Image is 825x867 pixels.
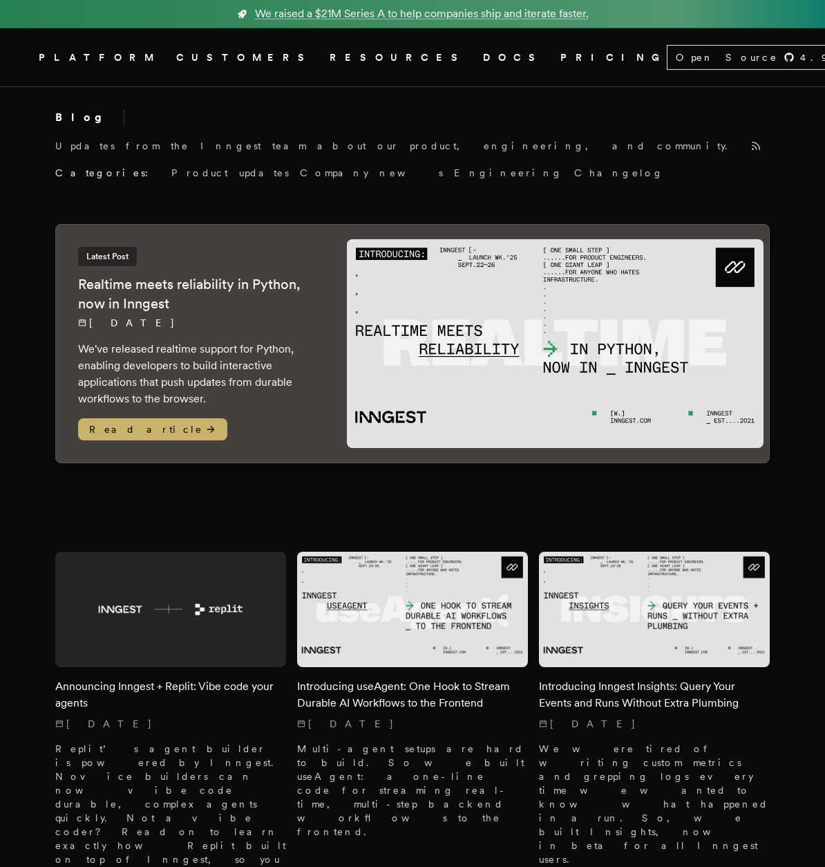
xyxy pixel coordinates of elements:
[676,50,778,64] span: Open Source
[78,418,227,440] span: Read article
[539,678,770,711] h2: Introducing Inngest Insights: Query Your Events and Runs Without Extra Plumbing
[55,552,286,667] img: Featured image for Announcing Inngest + Replit: Vibe code your agents blog post
[330,49,466,66] button: RESOURCES
[560,49,667,66] a: PRICING
[55,166,160,180] span: Categories:
[297,717,528,731] p: [DATE]
[55,139,736,153] p: Updates from the Inngest team about our product, engineering, and community.
[454,166,563,180] a: Engineering
[78,316,319,330] p: [DATE]
[483,49,544,66] a: DOCS
[78,341,319,407] p: We've released realtime support for Python, enabling developers to build interactive applications...
[55,717,286,731] p: [DATE]
[539,717,770,731] p: [DATE]
[297,742,528,839] p: Multi-agent setups are hard to build. So we built useAgent: a one-line code for streaming real-ti...
[55,678,286,711] h2: Announcing Inngest + Replit: Vibe code your agents
[347,239,764,447] img: Featured image for Realtime meets reliability in Python, now in Inngest blog post
[297,552,528,839] a: Featured image for Introducing useAgent: One Hook to Stream Durable AI Workflows to the Frontend ...
[255,6,589,22] span: We raised a $21M Series A to help companies ship and iterate faster.
[171,166,289,180] a: Product updates
[55,109,124,126] h2: Blog
[55,224,770,463] a: Latest PostRealtime meets reliability in Python, now in Inngest[DATE] We've released realtime sup...
[539,552,770,667] img: Featured image for Introducing Inngest Insights: Query Your Events and Runs Without Extra Plumbin...
[39,49,160,66] button: PLATFORM
[78,247,137,266] span: Latest Post
[574,166,664,180] a: Changelog
[539,742,770,866] p: We were tired of writing custom metrics and grepping logs every time we wanted to know what happe...
[297,678,528,711] h2: Introducing useAgent: One Hook to Stream Durable AI Workflows to the Frontend
[539,552,770,866] a: Featured image for Introducing Inngest Insights: Query Your Events and Runs Without Extra Plumbin...
[176,49,313,66] a: CUSTOMERS
[78,274,319,313] h2: Realtime meets reliability in Python, now in Inngest
[300,166,443,180] a: Company news
[297,552,528,667] img: Featured image for Introducing useAgent: One Hook to Stream Durable AI Workflows to the Frontend ...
